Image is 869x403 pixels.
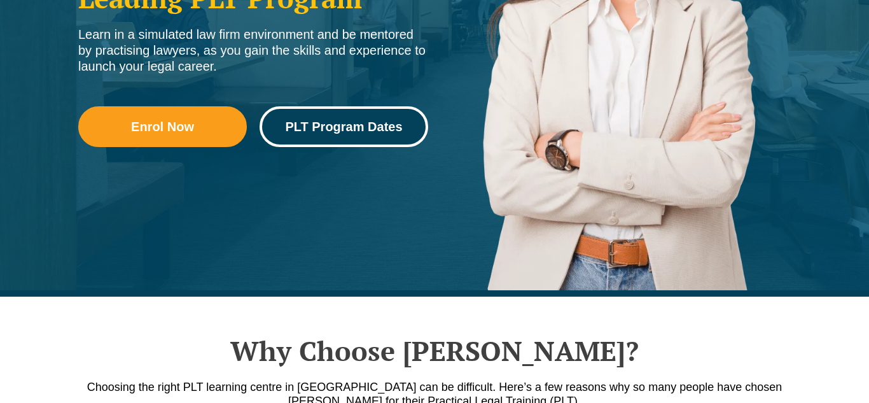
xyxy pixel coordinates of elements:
h2: Why Choose [PERSON_NAME]? [72,335,797,367]
span: PLT Program Dates [285,120,402,133]
span: Enrol Now [131,120,194,133]
a: Enrol Now [78,106,247,147]
a: PLT Program Dates [260,106,428,147]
